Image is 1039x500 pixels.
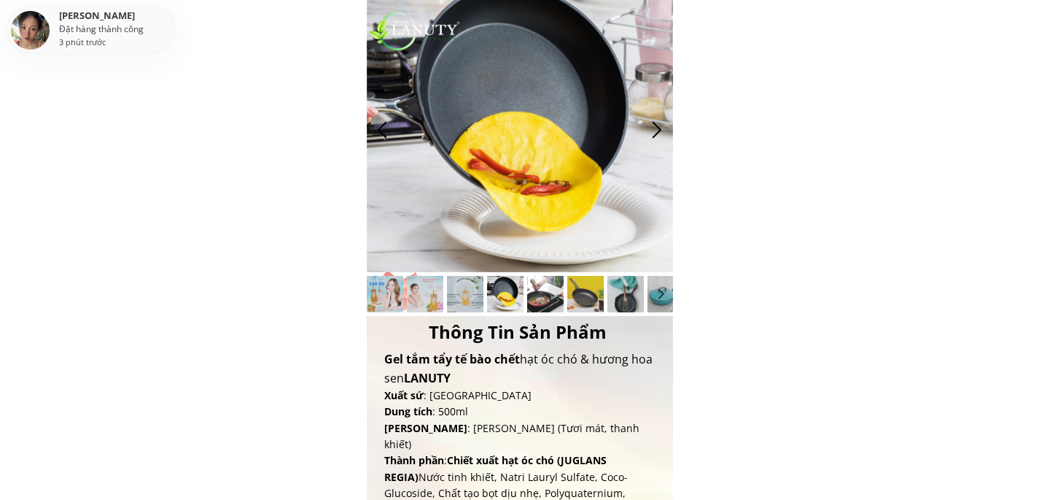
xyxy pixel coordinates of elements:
[384,351,520,367] span: Gel tắm tẩy tế bào chết
[384,350,653,388] h2: hạt óc chó & hương hoa sen
[384,453,444,467] span: Thành phần
[384,404,432,418] span: Dung tích
[384,453,607,483] span: Chiết xuất hạt óc chó (JUGLANS REGIA)
[404,370,451,386] span: LANUTY
[384,421,467,435] span: [PERSON_NAME]
[384,388,424,402] span: Xuất sứ
[429,318,610,346] h2: Thông Tin Sản Phẩm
